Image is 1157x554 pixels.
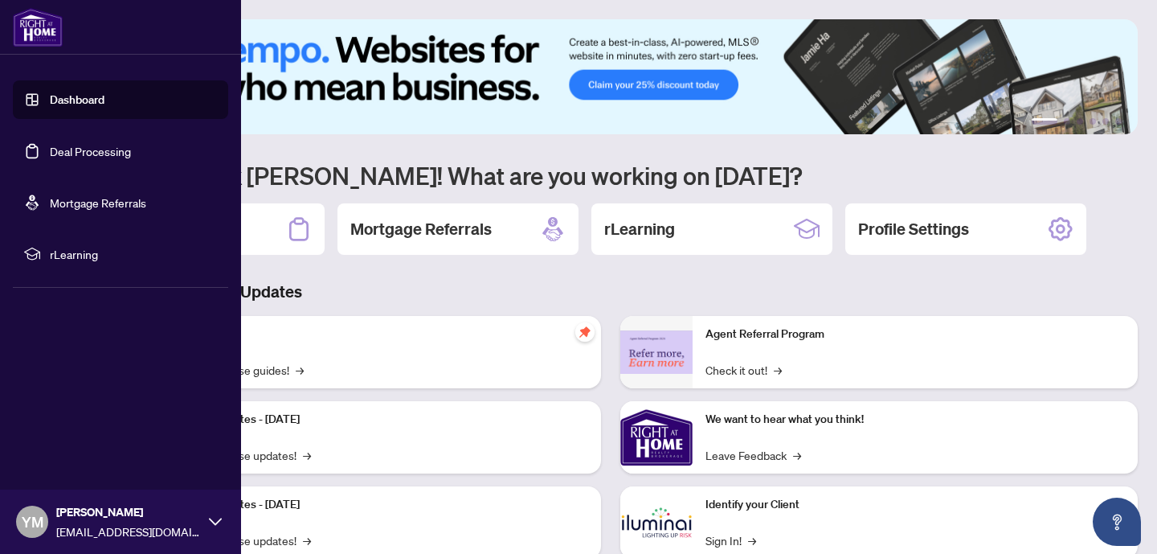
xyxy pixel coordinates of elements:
a: Deal Processing [50,144,131,158]
a: Dashboard [50,92,104,107]
button: Open asap [1093,498,1141,546]
span: → [303,531,311,549]
span: → [774,361,782,379]
p: Self-Help [169,326,588,343]
span: pushpin [575,322,595,342]
p: Identify your Client [705,496,1125,514]
h2: Profile Settings [858,218,969,240]
img: Agent Referral Program [620,330,693,375]
button: 3 [1077,118,1083,125]
button: 6 [1115,118,1122,125]
span: rLearning [50,245,217,263]
h1: Welcome back [PERSON_NAME]! What are you working on [DATE]? [84,160,1138,191]
span: [PERSON_NAME] [56,503,201,521]
a: Check it out!→ [705,361,782,379]
span: → [296,361,304,379]
span: → [748,531,756,549]
p: Platform Updates - [DATE] [169,496,588,514]
span: YM [22,511,43,533]
p: We want to hear what you think! [705,411,1125,429]
a: Leave Feedback→ [705,446,801,464]
img: Slide 0 [84,19,1138,134]
h2: rLearning [604,218,675,240]
img: We want to hear what you think! [620,401,693,474]
p: Platform Updates - [DATE] [169,411,588,429]
a: Sign In!→ [705,531,756,549]
a: Mortgage Referrals [50,195,146,210]
button: 1 [1032,118,1057,125]
img: logo [13,8,63,47]
button: 4 [1090,118,1096,125]
h3: Brokerage & Industry Updates [84,281,1138,303]
button: 5 [1102,118,1109,125]
span: → [303,446,311,464]
span: [EMAIL_ADDRESS][DOMAIN_NAME] [56,523,201,540]
button: 2 [1064,118,1070,125]
h2: Mortgage Referrals [350,218,492,240]
p: Agent Referral Program [705,326,1125,343]
span: → [793,446,801,464]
